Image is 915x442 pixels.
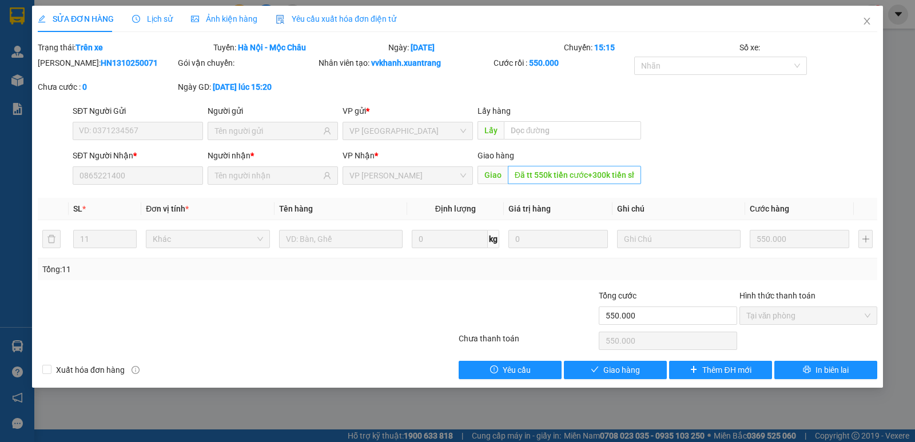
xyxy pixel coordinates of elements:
span: kg [488,230,499,248]
span: Yêu cầu [503,364,531,376]
span: Giao hàng [603,364,640,376]
button: plusThêm ĐH mới [669,361,772,379]
div: VP gửi [343,105,473,117]
span: picture [191,15,199,23]
th: Ghi chú [612,198,745,220]
span: plus [690,365,698,375]
span: Giá trị hàng [508,204,551,213]
span: Tại văn phòng [746,307,870,324]
input: Dọc đường [504,121,642,140]
b: vvkhanh.xuantrang [371,58,441,67]
span: Lấy hàng [478,106,511,116]
span: printer [803,365,811,375]
b: 15:15 [594,43,615,52]
button: printerIn biên lai [774,361,877,379]
button: checkGiao hàng [564,361,667,379]
div: Chưa thanh toán [457,332,598,352]
div: Trạng thái: [37,41,212,54]
span: Thêm ĐH mới [702,364,751,376]
button: delete [42,230,61,248]
span: Khác [153,230,262,248]
button: Close [851,6,883,38]
span: Ảnh kiện hàng [191,14,257,23]
span: exclamation-circle [490,365,498,375]
div: Nhân viên tạo: [319,57,492,69]
span: close [862,17,872,26]
b: Trên xe [75,43,103,52]
span: Đơn vị tính [146,204,189,213]
span: check [591,365,599,375]
div: Người gửi [208,105,338,117]
span: VP MỘC CHÂU [349,167,466,184]
div: SĐT Người Nhận [73,149,203,162]
span: info-circle [132,366,140,374]
div: SĐT Người Gửi [73,105,203,117]
span: Xuất hóa đơn hàng [51,364,129,376]
span: Yêu cầu xuất hóa đơn điện tử [276,14,396,23]
div: Tổng: 11 [42,263,354,276]
div: Số xe: [738,41,878,54]
button: plus [858,230,873,248]
div: Người nhận [208,149,338,162]
b: [DATE] lúc 15:20 [213,82,272,91]
b: HN1310250071 [101,58,158,67]
span: clock-circle [132,15,140,23]
div: Chưa cước : [38,81,176,93]
span: VP HÀ NỘI [349,122,466,140]
div: Chuyến: [563,41,738,54]
div: Cước rồi : [494,57,631,69]
span: Giao hàng [478,151,514,160]
span: Giao [478,166,508,184]
div: Ngày: [387,41,563,54]
label: Hình thức thanh toán [739,291,815,300]
button: exclamation-circleYêu cầu [459,361,562,379]
span: Tổng cước [599,291,636,300]
span: SỬA ĐƠN HÀNG [38,14,114,23]
img: icon [276,15,285,24]
span: VP Nhận [343,151,375,160]
span: SL [73,204,82,213]
div: Tuyến: [212,41,388,54]
b: 550.000 [529,58,559,67]
div: Gói vận chuyển: [178,57,316,69]
input: Tên người gửi [214,125,321,137]
span: Lấy [478,121,504,140]
input: VD: Bàn, Ghế [279,230,403,248]
span: Tên hàng [279,204,313,213]
span: user [323,127,331,135]
div: [PERSON_NAME]: [38,57,176,69]
span: In biên lai [815,364,849,376]
div: Ngày GD: [178,81,316,93]
span: user [323,172,331,180]
input: 0 [750,230,849,248]
b: 0 [82,82,87,91]
span: edit [38,15,46,23]
b: Hà Nội - Mộc Châu [238,43,306,52]
span: Cước hàng [750,204,789,213]
span: Lịch sử [132,14,173,23]
input: Dọc đường [508,166,642,184]
input: 0 [508,230,608,248]
b: [DATE] [411,43,435,52]
input: Ghi Chú [617,230,741,248]
input: Tên người nhận [214,169,321,182]
span: Định lượng [435,204,476,213]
